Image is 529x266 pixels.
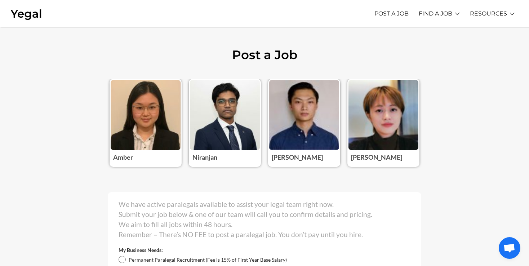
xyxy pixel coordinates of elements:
[119,220,410,230] p: We aim to fill all jobs within 48 hours.
[347,79,419,151] img: Photo
[119,230,410,240] p: Remember – There’s NO FEE to post a paralegal job. You don’t pay until you hire.
[470,4,507,23] a: RESOURCES
[108,49,421,61] h1: Post a Job
[119,256,126,263] input: Permanent Paralegal Recruitment (Fee is 15% of First Year Base Salary)
[113,148,178,163] h3: Amber
[419,4,452,23] a: FIND A JOB
[499,237,520,259] div: Open chat
[119,199,410,209] p: We have active paralegals available to assist your legal team right now.
[351,148,416,163] h3: [PERSON_NAME]
[192,148,257,163] h3: Niranjan
[268,79,340,151] img: Photo
[119,247,163,253] label: My Business Needs:
[189,79,261,151] img: Photo
[119,209,410,220] p: Submit your job below & one of our team will call you to confirm details and pricing.
[129,257,287,263] span: Permanent Paralegal Recruitment (Fee is 15% of First Year Base Salary)
[272,148,337,163] h3: [PERSON_NAME]
[110,79,182,151] img: Photo
[374,4,409,23] a: POST A JOB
